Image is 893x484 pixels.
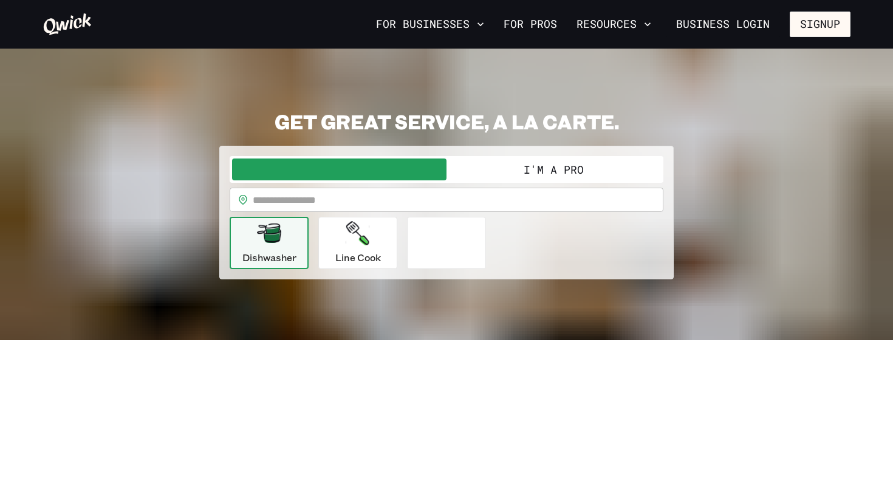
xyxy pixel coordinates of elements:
[242,250,296,265] p: Dishwasher
[446,158,661,180] button: I'm a Pro
[790,12,850,37] button: Signup
[219,109,674,134] h2: GET GREAT SERVICE, A LA CARTE.
[230,217,309,269] button: Dishwasher
[666,12,780,37] a: Business Login
[572,14,656,35] button: Resources
[232,158,446,180] button: I'm a Business
[335,250,381,265] p: Line Cook
[318,217,397,269] button: Line Cook
[499,14,562,35] a: For Pros
[371,14,489,35] button: For Businesses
